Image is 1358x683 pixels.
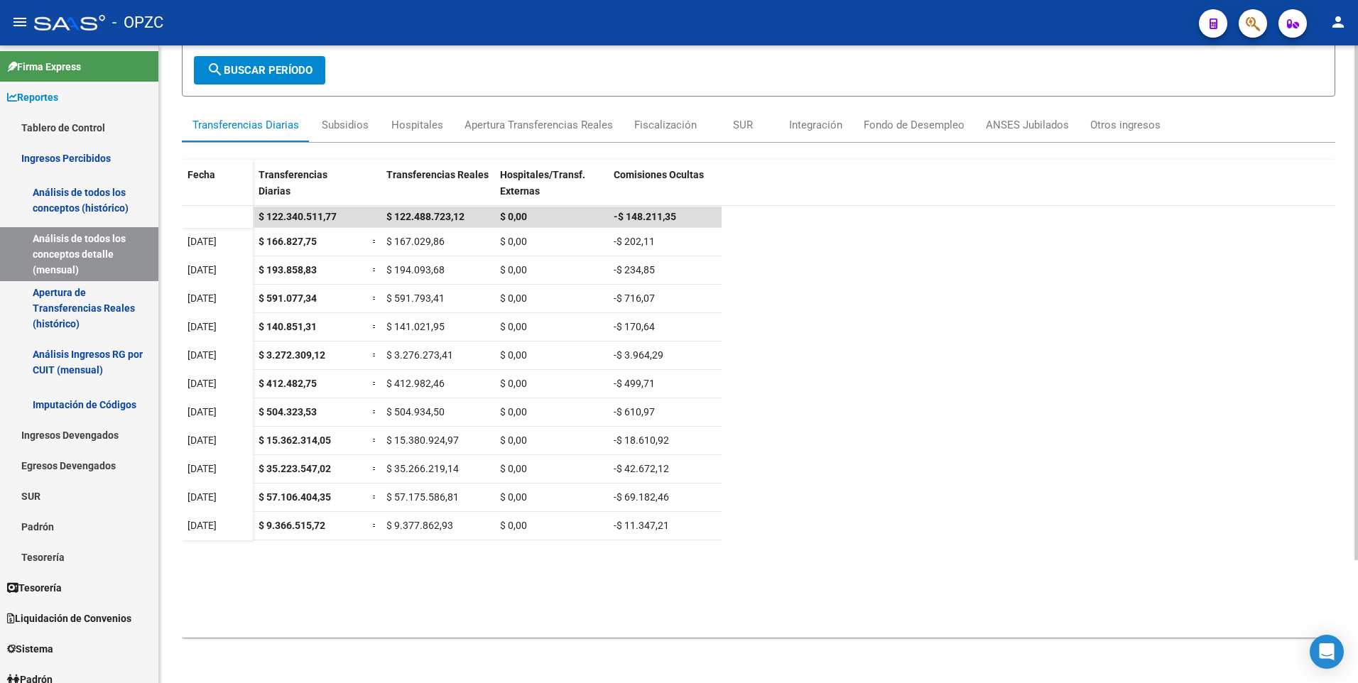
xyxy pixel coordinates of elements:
div: Hospitales [391,117,443,133]
span: = [372,236,378,247]
span: Liquidación de Convenios [7,611,131,626]
span: -$ 148.211,35 [614,211,676,222]
span: -$ 42.672,12 [614,463,669,474]
span: Reportes [7,89,58,105]
span: [DATE] [188,264,217,275]
span: = [372,520,378,531]
span: $ 0,00 [500,491,527,503]
span: [DATE] [188,378,217,389]
span: $ 9.377.862,93 [386,520,453,531]
div: Otros ingresos [1090,117,1161,133]
span: [DATE] [188,406,217,417]
span: $ 9.366.515,72 [259,520,325,531]
span: $ 0,00 [500,264,527,275]
span: $ 504.323,53 [259,406,317,417]
span: Fecha [188,169,215,180]
span: $ 0,00 [500,293,527,304]
div: Fondo de Desempleo [864,117,965,133]
span: [DATE] [188,236,217,247]
span: [DATE] [188,520,217,531]
div: Fiscalización [634,117,697,133]
span: $ 0,00 [500,211,527,222]
span: $ 140.851,31 [259,321,317,332]
span: $ 122.340.511,77 [259,211,337,222]
span: $ 35.223.547,02 [259,463,331,474]
button: Buscar Período [194,56,325,84]
div: Open Intercom Messenger [1310,635,1344,669]
span: -$ 11.347,21 [614,520,669,531]
span: = [372,406,378,417]
div: ANSES Jubilados [986,117,1069,133]
span: [DATE] [188,349,217,361]
span: -$ 170,64 [614,321,655,332]
datatable-header-cell: Hospitales/Transf. Externas [494,160,608,219]
span: $ 35.266.219,14 [386,463,459,474]
span: $ 0,00 [500,378,527,389]
datatable-header-cell: Transferencias Reales [381,160,494,219]
span: = [372,349,378,361]
datatable-header-cell: Fecha [182,160,253,219]
div: SUR [733,117,753,133]
span: $ 504.934,50 [386,406,445,417]
datatable-header-cell: Transferencias Diarias [253,160,366,219]
span: $ 3.272.309,12 [259,349,325,361]
div: Transferencias Diarias [192,117,299,133]
span: Tesorería [7,580,62,596]
span: $ 0,00 [500,321,527,332]
span: = [372,463,378,474]
span: Transferencias Reales [386,169,489,180]
span: -$ 234,85 [614,264,655,275]
span: $ 57.106.404,35 [259,491,331,503]
span: Buscar Período [207,64,313,77]
div: Apertura Transferencias Reales [465,117,613,133]
span: = [372,293,378,304]
span: [DATE] [188,293,217,304]
span: = [372,491,378,503]
mat-icon: search [207,61,224,78]
span: = [372,321,378,332]
span: Transferencias Diarias [259,169,327,197]
span: $ 412.982,46 [386,378,445,389]
span: $ 167.029,86 [386,236,445,247]
div: Integración [789,117,842,133]
span: $ 141.021,95 [386,321,445,332]
span: $ 57.175.586,81 [386,491,459,503]
span: $ 0,00 [500,520,527,531]
span: -$ 610,97 [614,406,655,417]
span: -$ 499,71 [614,378,655,389]
span: = [372,378,378,389]
span: Firma Express [7,59,81,75]
span: $ 3.276.273,41 [386,349,453,361]
span: $ 15.362.314,05 [259,435,331,446]
span: $ 0,00 [500,463,527,474]
span: $ 194.093,68 [386,264,445,275]
span: $ 591.793,41 [386,293,445,304]
span: [DATE] [188,491,217,503]
span: $ 122.488.723,12 [386,211,465,222]
span: -$ 18.610,92 [614,435,669,446]
span: [DATE] [188,463,217,474]
mat-icon: person [1330,13,1347,31]
span: = [372,435,378,446]
span: $ 0,00 [500,406,527,417]
span: Hospitales/Transf. Externas [500,169,585,197]
datatable-header-cell: Comisiones Ocultas [608,160,722,219]
span: - OPZC [112,7,163,38]
span: $ 166.827,75 [259,236,317,247]
span: $ 0,00 [500,435,527,446]
span: $ 193.858,83 [259,264,317,275]
span: [DATE] [188,321,217,332]
span: Comisiones Ocultas [614,169,704,180]
span: $ 0,00 [500,236,527,247]
span: -$ 69.182,46 [614,491,669,503]
span: = [372,264,378,275]
mat-icon: menu [11,13,28,31]
div: Subsidios [322,117,369,133]
span: -$ 3.964,29 [614,349,663,361]
span: [DATE] [188,435,217,446]
span: $ 591.077,34 [259,293,317,304]
span: -$ 716,07 [614,293,655,304]
span: Sistema [7,641,53,657]
span: $ 0,00 [500,349,527,361]
span: $ 412.482,75 [259,378,317,389]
